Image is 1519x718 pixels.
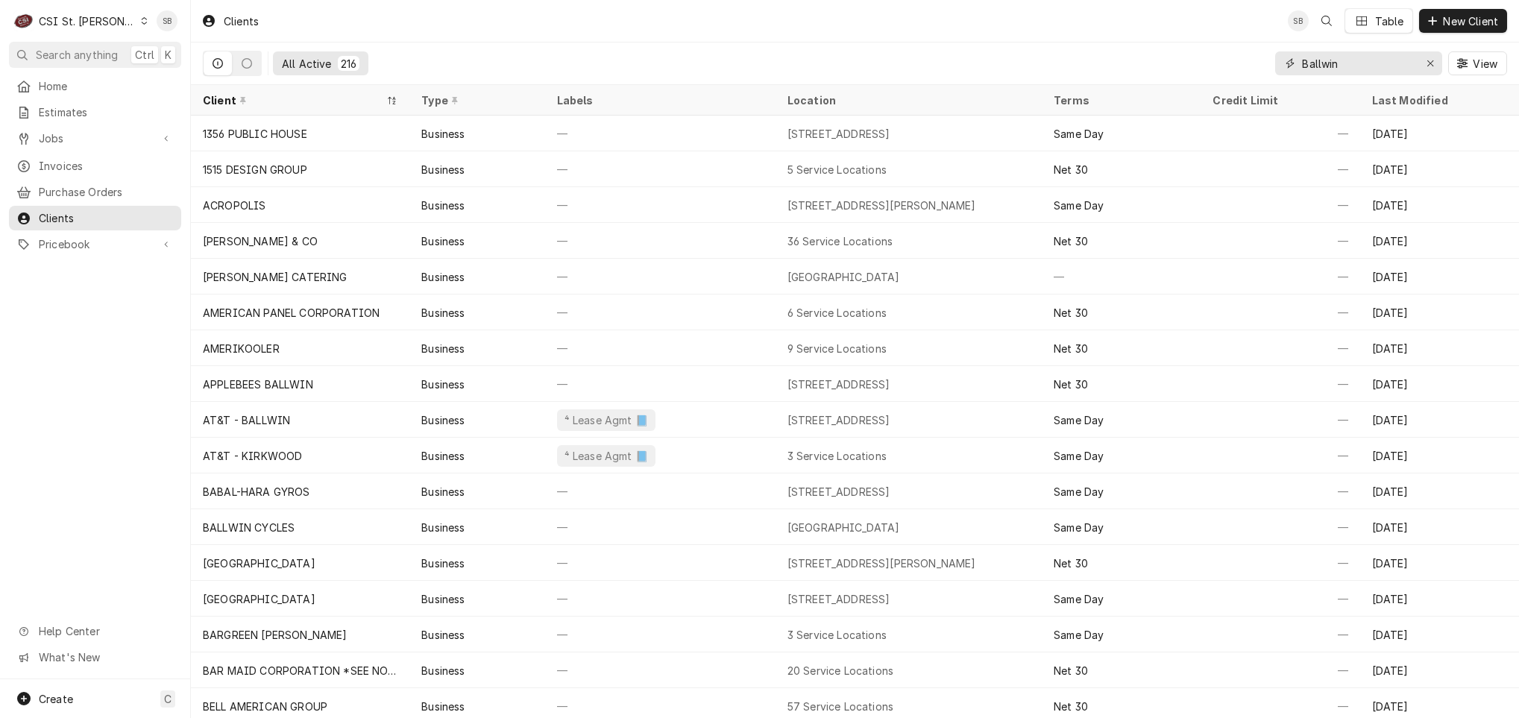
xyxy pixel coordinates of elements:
div: SB [1288,10,1309,31]
div: 36 Service Locations [787,233,893,249]
a: Invoices [9,154,181,178]
button: Open search [1315,9,1339,33]
div: Business [421,269,465,285]
div: — [1201,187,1359,223]
div: APPLEBEES BALLWIN [203,377,313,392]
div: Business [421,412,465,428]
div: Business [421,591,465,607]
div: — [1042,259,1201,295]
div: — [1201,617,1359,652]
span: What's New [39,649,172,665]
div: 6 Service Locations [787,305,887,321]
div: [DATE] [1360,617,1519,652]
div: Same Day [1054,627,1104,643]
div: — [1201,295,1359,330]
div: Same Day [1054,126,1104,142]
div: [DATE] [1360,652,1519,688]
div: BABAL-HARA GYROS [203,484,310,500]
div: Shayla Bell's Avatar [157,10,177,31]
div: Business [421,627,465,643]
div: BALLWIN CYCLES [203,520,295,535]
div: AT&T - KIRKWOOD [203,448,302,464]
div: SB [157,10,177,31]
div: — [1201,545,1359,581]
div: [DATE] [1360,259,1519,295]
div: [DATE] [1360,473,1519,509]
div: Net 30 [1054,162,1088,177]
div: Business [421,377,465,392]
div: — [545,151,776,187]
div: Net 30 [1054,233,1088,249]
div: — [1201,223,1359,259]
div: 1356 PUBLIC HOUSE [203,126,307,142]
div: [DATE] [1360,438,1519,473]
div: Same Day [1054,448,1104,464]
div: [DATE] [1360,545,1519,581]
div: Terms [1054,92,1186,108]
div: [DATE] [1360,187,1519,223]
div: Business [421,198,465,213]
div: 216 [341,56,356,72]
div: Table [1375,13,1404,29]
a: Go to Jobs [9,126,181,151]
div: [GEOGRAPHIC_DATA] [203,591,315,607]
div: Net 30 [1054,699,1088,714]
a: Home [9,74,181,98]
span: View [1470,56,1500,72]
span: Invoices [39,158,174,174]
div: All Active [282,56,332,72]
div: 3 Service Locations [787,627,887,643]
span: Estimates [39,104,174,120]
span: Pricebook [39,236,151,252]
div: [STREET_ADDRESS] [787,377,890,392]
div: 20 Service Locations [787,663,893,678]
div: CSI St. Louis's Avatar [13,10,34,31]
div: [GEOGRAPHIC_DATA] [787,520,900,535]
div: — [545,295,776,330]
div: Net 30 [1054,663,1088,678]
div: AMERICAN PANEL CORPORATION [203,305,380,321]
button: Erase input [1418,51,1442,75]
div: Business [421,162,465,177]
span: Jobs [39,130,151,146]
div: — [1201,330,1359,366]
div: — [545,259,776,295]
a: Clients [9,206,181,230]
div: Net 30 [1054,341,1088,356]
div: 9 Service Locations [787,341,887,356]
div: — [545,330,776,366]
div: [STREET_ADDRESS][PERSON_NAME] [787,555,976,571]
div: — [545,187,776,223]
div: Net 30 [1054,305,1088,321]
div: AMERIKOOLER [203,341,280,356]
div: 57 Service Locations [787,699,893,714]
div: — [545,545,776,581]
a: Go to Help Center [9,619,181,643]
div: — [545,652,776,688]
div: BARGREEN [PERSON_NAME] [203,627,347,643]
div: — [1201,259,1359,295]
div: Business [421,126,465,142]
span: Ctrl [135,47,154,63]
div: C [13,10,34,31]
div: — [545,116,776,151]
div: Business [421,663,465,678]
div: — [545,617,776,652]
div: — [545,223,776,259]
div: — [1201,438,1359,473]
div: [STREET_ADDRESS] [787,412,890,428]
div: Same Day [1054,520,1104,535]
div: [STREET_ADDRESS] [787,126,890,142]
div: — [1201,652,1359,688]
div: Business [421,305,465,321]
div: Net 30 [1054,377,1088,392]
div: BELL AMERICAN GROUP [203,699,327,714]
a: Go to Pricebook [9,232,181,256]
button: New Client [1419,9,1507,33]
div: ⁴ Lease Agmt 📘 [563,448,650,464]
div: [GEOGRAPHIC_DATA] [787,269,900,285]
span: Create [39,693,73,705]
button: Search anythingCtrlK [9,42,181,68]
a: Go to What's New [9,645,181,670]
div: [DATE] [1360,366,1519,402]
